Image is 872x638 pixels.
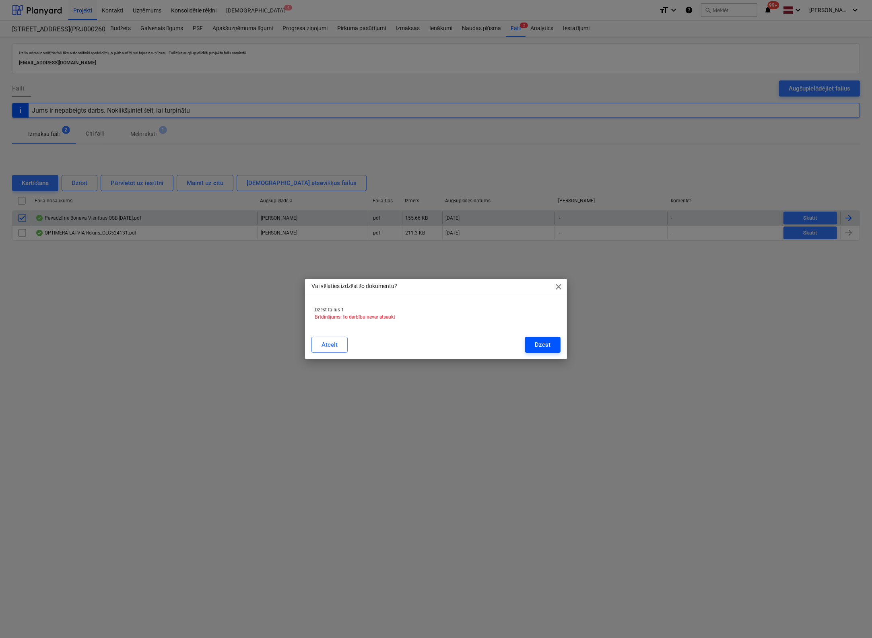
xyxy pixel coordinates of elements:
[315,307,557,313] p: Dzēst failus 1
[311,337,348,353] button: Atcelt
[311,282,397,290] p: Vai vēlaties izdzēst šo dokumentu?
[535,340,550,350] div: Dzēst
[322,340,338,350] div: Atcelt
[525,337,560,353] button: Dzēst
[315,314,557,321] p: Brīdinājums: šo darbību nevar atsaukt
[554,282,564,292] span: close
[832,599,872,638] iframe: Chat Widget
